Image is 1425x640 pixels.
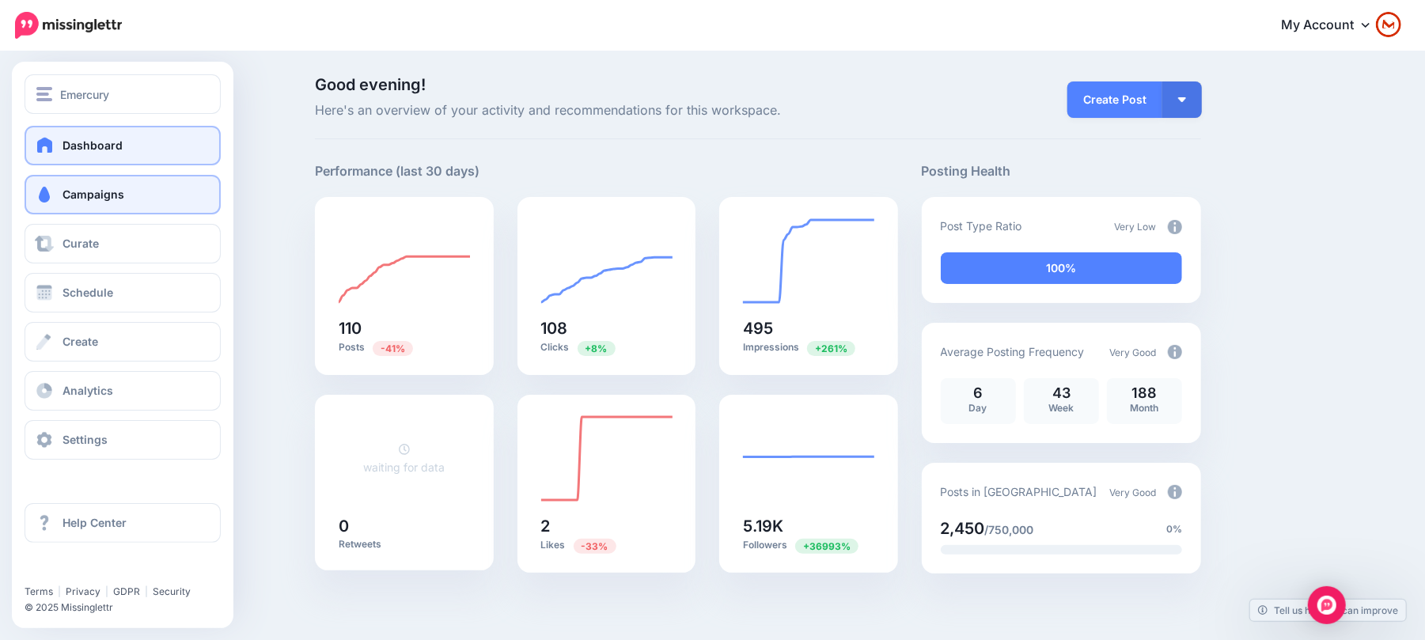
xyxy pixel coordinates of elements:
a: Schedule [25,273,221,312]
span: Previous period: 186 [373,341,413,356]
span: Curate [63,237,99,250]
span: | [145,585,148,597]
img: info-circle-grey.png [1168,220,1182,234]
h5: 110 [339,320,470,336]
p: 188 [1115,386,1174,400]
p: Posts [339,340,470,355]
li: © 2025 Missinglettr [25,600,230,615]
span: Here's an overview of your activity and recommendations for this workspace. [315,100,898,121]
span: Settings [63,433,108,446]
a: Privacy [66,585,100,597]
span: Campaigns [63,187,124,201]
span: Create [63,335,98,348]
img: info-circle-grey.png [1168,485,1182,499]
p: Retweets [339,538,470,551]
span: Very Good [1109,347,1156,358]
a: Tell us how we can improve [1250,600,1406,621]
img: menu.png [36,87,52,101]
span: Day [969,402,987,414]
p: Impressions [743,340,874,355]
span: Dashboard [63,138,123,152]
a: Analytics [25,371,221,411]
a: Security [153,585,191,597]
span: Very Low [1114,221,1156,233]
span: | [58,585,61,597]
span: Previous period: 100 [578,341,616,356]
h5: 0 [339,518,470,534]
a: waiting for data [363,442,445,474]
p: 6 [949,386,1008,400]
div: Open Intercom Messenger [1308,586,1346,624]
h5: 495 [743,320,874,336]
a: Create [25,322,221,362]
p: Posts in [GEOGRAPHIC_DATA] [941,483,1097,501]
a: Terms [25,585,53,597]
h5: 2 [541,518,673,534]
p: 43 [1032,386,1091,400]
img: Missinglettr [15,12,122,39]
iframe: Twitter Follow Button [25,562,145,578]
span: Month [1130,402,1158,414]
span: Emercury [60,85,109,104]
p: Likes [541,538,673,553]
h5: 5.19K [743,518,874,534]
a: My Account [1265,6,1401,45]
a: Create Post [1067,81,1162,118]
span: 0% [1166,521,1182,537]
span: 2,450 [941,519,985,538]
div: 100% of your posts in the last 30 days have been from Drip Campaigns [941,252,1182,284]
p: Clicks [541,340,673,355]
span: Previous period: 14 [795,539,858,554]
span: Week [1048,402,1074,414]
img: info-circle-grey.png [1168,345,1182,359]
h5: 108 [541,320,673,336]
span: Help Center [63,516,127,529]
p: Average Posting Frequency [941,343,1085,361]
p: Post Type Ratio [941,217,1022,235]
p: Followers [743,538,874,553]
span: Analytics [63,384,113,397]
a: Campaigns [25,175,221,214]
span: Previous period: 137 [807,341,855,356]
span: | [105,585,108,597]
a: GDPR [113,585,140,597]
span: Schedule [63,286,113,299]
span: /750,000 [985,523,1034,536]
a: Help Center [25,503,221,543]
img: arrow-down-white.png [1178,97,1186,102]
span: Good evening! [315,75,426,94]
span: Previous period: 3 [574,539,616,554]
a: Settings [25,420,221,460]
h5: Performance (last 30 days) [315,161,479,181]
a: Dashboard [25,126,221,165]
span: Very Good [1109,487,1156,498]
button: Emercury [25,74,221,114]
a: Curate [25,224,221,263]
h5: Posting Health [922,161,1201,181]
